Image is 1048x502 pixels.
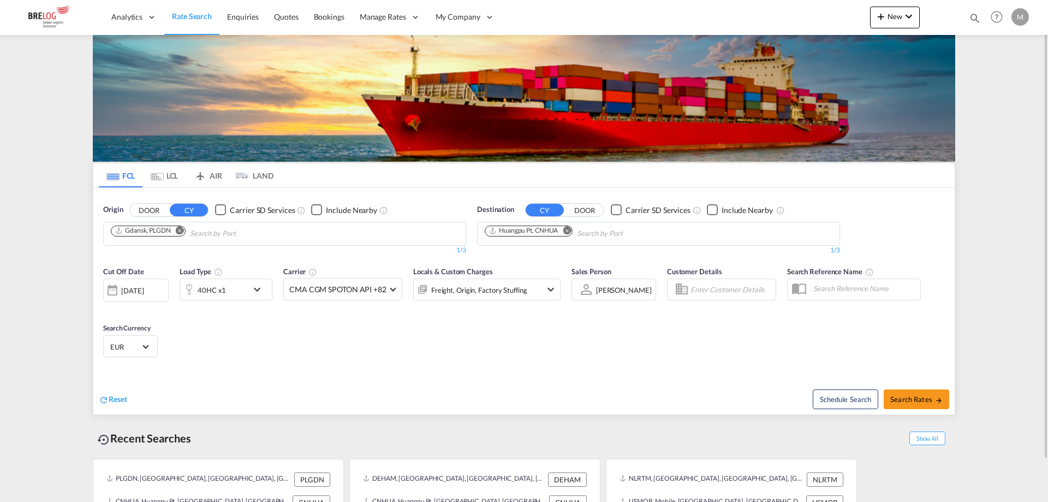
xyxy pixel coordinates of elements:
div: OriginDOOR CY Checkbox No InkUnchecked: Search for CY (Container Yard) services for all selected ... [93,188,955,415]
div: Press delete to remove this chip. [489,226,560,235]
md-tab-item: FCL [99,163,142,187]
span: My Company [436,11,480,22]
span: Search Currency [103,324,151,332]
md-select: Select Currency: € EUREuro [109,339,152,355]
img: LCL+%26+FCL+BACKGROUND.png [93,35,955,162]
md-icon: icon-backup-restore [97,433,110,446]
div: NLRTM, Rotterdam, Netherlands, Western Europe, Europe [620,473,804,487]
span: Rate Search [172,11,212,21]
div: Carrier SD Services [626,205,690,216]
span: Manage Rates [360,11,406,22]
button: CY [170,204,208,216]
div: 40HC x1icon-chevron-down [180,279,272,300]
md-icon: Unchecked: Search for CY (Container Yard) services for all selected carriers.Checked : Search for... [693,206,701,215]
div: Press delete to remove this chip. [115,226,173,235]
div: NLRTM [807,473,843,487]
button: CY [526,204,564,216]
span: CMA CGM SPOTON API +82 [289,284,386,295]
div: [PERSON_NAME] [596,286,652,294]
md-tab-item: LAND [230,163,273,187]
span: Quotes [274,12,298,21]
md-datepicker: Select [103,300,111,315]
md-icon: icon-chevron-down [544,283,557,296]
div: M [1011,8,1029,26]
md-icon: icon-plus 400-fg [874,10,888,23]
div: Help [987,8,1011,27]
div: PLGDN, Gdansk, Poland, Eastern Europe , Europe [106,473,291,487]
button: DOOR [130,204,168,216]
span: Locals & Custom Charges [413,267,493,276]
div: 1/3 [477,246,840,255]
span: Customer Details [667,267,722,276]
span: Load Type [180,267,223,276]
span: Analytics [111,11,142,22]
div: Gdansk, PLGDN [115,226,171,235]
div: Huangpu Pt, CNHUA [489,226,558,235]
span: New [874,12,915,21]
md-checkbox: Checkbox No Ink [215,204,295,216]
md-chips-wrap: Chips container. Use arrow keys to select chips. [483,222,685,243]
button: Search Ratesicon-arrow-right [884,389,949,409]
span: EUR [110,342,141,352]
div: [DATE] [103,279,169,302]
md-icon: icon-refresh [99,395,109,405]
md-icon: icon-arrow-right [935,397,943,404]
input: Chips input. [190,225,294,243]
md-checkbox: Checkbox No Ink [707,204,773,216]
span: Origin [103,204,123,215]
div: icon-refreshReset [99,394,127,406]
button: icon-plus 400-fgNewicon-chevron-down [870,7,920,28]
md-pagination-wrapper: Use the left and right arrow keys to navigate between tabs [99,163,273,187]
md-icon: icon-chevron-down [902,10,915,23]
md-select: Sales Person: Markus Lange [595,282,653,298]
div: 40HC x1 [198,282,226,298]
button: Note: By default Schedule search will only considerorigin ports, destination ports and cut off da... [813,389,878,409]
span: Sales Person [571,267,611,276]
div: Freight Origin Factory Stuffingicon-chevron-down [413,279,561,300]
span: Cut Off Date [103,267,144,276]
div: Carrier SD Services [230,205,295,216]
md-tab-item: LCL [142,163,186,187]
img: daae70a0ee2511ecb27c1fb462fa6191.png [16,5,90,29]
md-icon: Unchecked: Search for CY (Container Yard) services for all selected carriers.Checked : Search for... [297,206,306,215]
div: icon-magnify [969,12,981,28]
span: Carrier [283,267,317,276]
md-chips-wrap: Chips container. Use arrow keys to select chips. [109,222,298,243]
span: Bookings [314,12,344,21]
md-icon: icon-airplane [194,169,207,178]
div: Freight Origin Factory Stuffing [431,282,527,298]
md-icon: icon-information-outline [214,268,223,276]
div: DEHAM [548,473,587,487]
span: Help [987,8,1006,26]
input: Enter Customer Details [690,281,772,298]
div: Recent Searches [93,426,195,451]
md-icon: icon-magnify [969,12,981,24]
span: Search Rates [890,395,943,404]
div: [DATE] [121,286,144,296]
input: Chips input. [577,225,681,243]
span: Show All [909,432,945,445]
md-checkbox: Checkbox No Ink [311,204,377,216]
md-icon: Unchecked: Ignores neighbouring ports when fetching rates.Checked : Includes neighbouring ports w... [379,206,388,215]
md-icon: icon-chevron-down [251,283,269,296]
span: Search Reference Name [787,267,874,276]
span: Enquiries [227,12,259,21]
div: 1/3 [103,246,466,255]
input: Search Reference Name [808,280,920,297]
button: DOOR [565,204,604,216]
md-checkbox: Checkbox No Ink [611,204,690,216]
div: Include Nearby [722,205,773,216]
button: Remove [169,226,185,237]
span: Reset [109,394,127,404]
div: Include Nearby [326,205,377,216]
md-icon: Your search will be saved by the below given name [865,268,874,276]
span: Destination [477,204,514,215]
div: DEHAM, Hamburg, Germany, Western Europe, Europe [363,473,545,487]
button: Remove [556,226,572,237]
div: PLGDN [294,473,330,487]
md-icon: Unchecked: Ignores neighbouring ports when fetching rates.Checked : Includes neighbouring ports w... [776,206,785,215]
md-icon: The selected Trucker/Carrierwill be displayed in the rate results If the rates are from another f... [308,268,317,276]
md-tab-item: AIR [186,163,230,187]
